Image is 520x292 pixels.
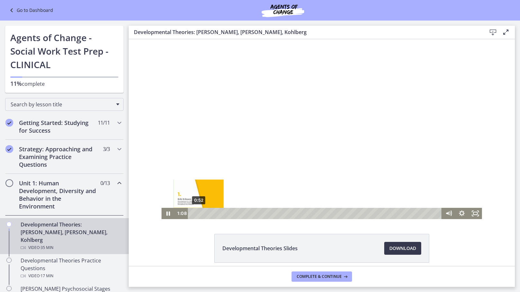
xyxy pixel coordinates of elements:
span: Developmental Theories Slides [222,244,298,252]
span: · 35 min [40,244,53,252]
div: Developmental Theories: [PERSON_NAME], [PERSON_NAME], Kohlberg [21,221,121,252]
h3: Developmental Theories: [PERSON_NAME], [PERSON_NAME], Kohlberg [134,28,476,36]
h2: Unit 1: Human Development, Diversity and Behavior in the Environment [19,179,97,210]
span: Download [389,244,416,252]
h2: Getting Started: Studying for Success [19,119,97,134]
i: Completed [5,119,13,127]
p: complete [10,80,118,88]
span: 11% [10,80,22,87]
div: Video [21,272,121,280]
span: 0 / 13 [100,179,110,187]
h1: Agents of Change - Social Work Test Prep - CLINICAL [10,31,118,71]
img: Agents of Change Social Work Test Prep [244,3,321,18]
div: Developmental Theories Practice Questions [21,257,121,280]
a: Go to Dashboard [8,6,53,14]
span: Search by lesson title [11,101,113,108]
span: 11 / 11 [98,119,110,127]
button: Show settings menu [327,169,340,180]
a: Download [384,242,421,255]
i: Completed [5,145,13,153]
button: Complete & continue [292,271,352,282]
button: Mute [313,169,326,180]
span: · 17 min [40,272,53,280]
span: 3 / 3 [103,145,110,153]
h2: Strategy: Approaching and Examining Practice Questions [19,145,97,168]
iframe: Video Lesson [129,39,515,219]
span: Complete & continue [297,274,342,279]
div: Search by lesson title [5,98,124,111]
div: Video [21,244,121,252]
button: Fullscreen [340,169,353,180]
